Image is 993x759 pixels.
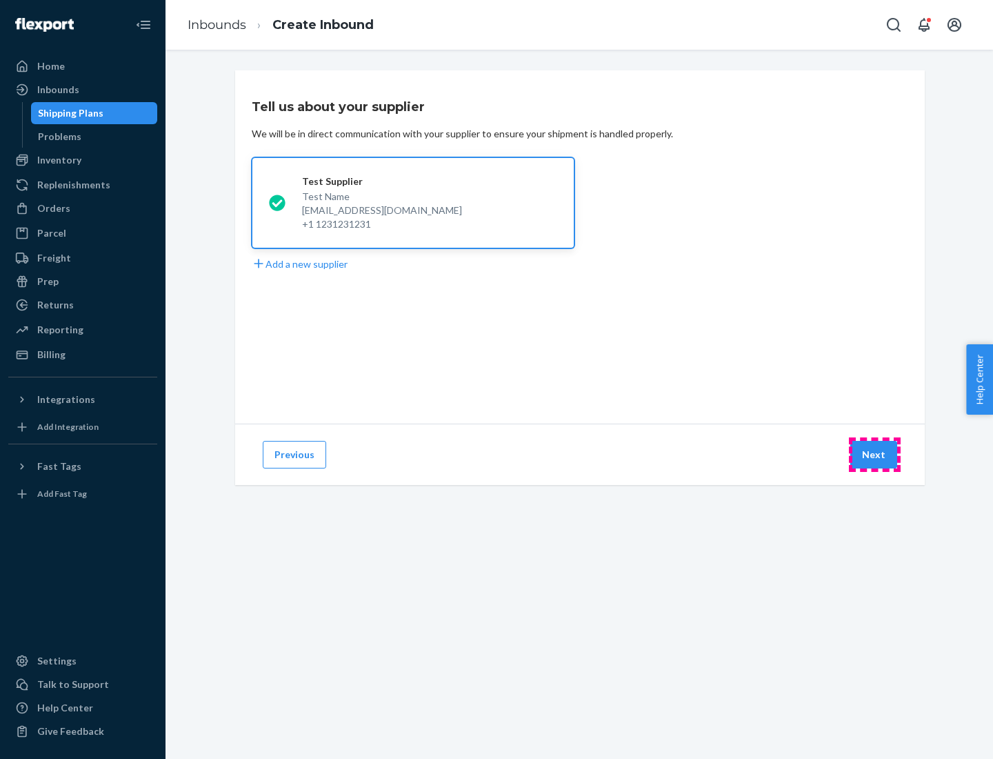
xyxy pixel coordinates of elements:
a: Problems [31,126,158,148]
a: Replenishments [8,174,157,196]
div: Shipping Plans [38,106,103,120]
button: Open account menu [941,11,968,39]
button: Give Feedback [8,720,157,742]
button: Help Center [966,344,993,415]
div: We will be in direct communication with your supplier to ensure your shipment is handled properly. [252,127,673,141]
a: Shipping Plans [31,102,158,124]
a: Parcel [8,222,157,244]
div: Billing [37,348,66,362]
button: Fast Tags [8,455,157,477]
div: Replenishments [37,178,110,192]
a: Create Inbound [272,17,374,32]
div: Add Fast Tag [37,488,87,500]
div: Inbounds [37,83,79,97]
button: Open Search Box [880,11,907,39]
div: Parcel [37,226,66,240]
img: Flexport logo [15,18,74,32]
a: Add Integration [8,416,157,438]
div: Help Center [37,701,93,715]
a: Settings [8,650,157,672]
button: Previous [263,441,326,469]
div: Add Integration [37,421,99,433]
button: Open notifications [910,11,938,39]
a: Home [8,55,157,77]
a: Freight [8,247,157,269]
a: Orders [8,197,157,219]
ol: breadcrumbs [177,5,385,46]
div: Prep [37,275,59,288]
div: Reporting [37,323,83,337]
div: Give Feedback [37,724,104,738]
a: Inbounds [188,17,246,32]
button: Next [850,441,897,469]
div: Inventory [37,153,81,167]
div: Orders [37,201,70,215]
div: Talk to Support [37,678,109,691]
div: Settings [37,654,77,668]
button: Close Navigation [130,11,157,39]
button: Integrations [8,388,157,411]
a: Returns [8,294,157,316]
a: Help Center [8,697,157,719]
button: Add a new supplier [252,257,348,271]
div: Integrations [37,393,95,406]
a: Add Fast Tag [8,483,157,505]
div: Home [37,59,65,73]
div: Problems [38,130,81,144]
a: Billing [8,344,157,366]
a: Talk to Support [8,673,157,696]
div: Freight [37,251,71,265]
div: Returns [37,298,74,312]
h3: Tell us about your supplier [252,98,425,116]
a: Prep [8,270,157,293]
a: Inbounds [8,79,157,101]
a: Reporting [8,319,157,341]
a: Inventory [8,149,157,171]
div: Fast Tags [37,460,81,473]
